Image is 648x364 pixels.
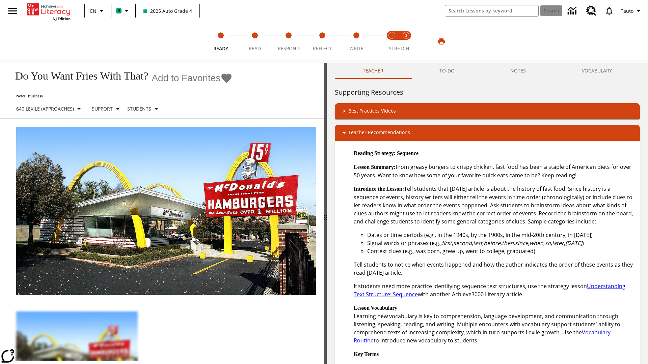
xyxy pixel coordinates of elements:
[483,63,554,79] button: NOTES
[53,16,71,21] span: NJ Edition
[327,63,648,364] div: activity
[411,63,483,79] button: TO-DO
[405,33,407,38] text: 2
[127,105,151,112] p: Students
[324,63,327,364] div: Press Enter or Spacebar and then press right and left arrow keys to move the slider
[431,35,452,48] button: Print
[87,5,109,17] button: Language: EN, Select a language
[515,239,528,247] em: since
[354,150,396,156] strong: Reading Strategy:
[389,45,409,52] span: STRETCH
[337,23,376,60] button: Write step 5 of 5
[348,129,410,137] p: Teacher Recommendations
[445,5,538,16] input: search field
[27,2,71,21] div: Home
[335,103,640,119] div: Best Practices Videos
[313,45,332,52] span: Reflect
[278,45,300,52] span: Respond
[90,7,97,14] span: EN
[397,150,418,156] strong: Sequence
[213,45,228,52] span: Ready
[354,261,634,277] p: Tell students to notice when events happened and how the author indicates the order of these even...
[89,103,125,115] button: Scaffolds, Support
[367,247,634,255] li: Context clues (e.g., was born, grew up, went to college, graduated)
[545,239,551,247] em: so
[502,239,514,247] em: then
[354,305,397,311] strong: Lesson Vocabulary
[354,282,634,298] p: If students need more practice identifying sequence text structures, use the strategy lesson with...
[582,2,600,20] a: Resource Center, Will open in new tab
[354,163,634,179] p: From greasy burgers to crispy chicken, fast food has been a staple of American diets for over 50 ...
[621,7,633,14] span: Tauto
[335,125,640,141] div: Teacher Recommendations
[13,103,86,115] button: Select Lexile, 640 Lexile (Approaches)
[201,23,240,60] button: Ready step 1 of 5
[8,94,233,99] p: News: Business
[152,73,220,84] span: Add to Favorites
[303,23,342,60] button: Reflect step 4 of 5
[335,63,640,79] div: Instructional Panel Tabs
[113,5,133,17] button: Boost Class color is mint green. Change class color
[484,239,501,247] em: before
[16,105,74,112] p: 640 Lexile (Approaches)
[125,103,163,115] button: Select Student
[117,6,120,15] span: B
[348,107,396,115] p: Best Practices Videos
[530,239,543,247] em: when
[354,351,379,357] strong: Key Terms
[92,105,113,112] p: Support
[396,23,416,60] button: Stretch Respond step 2 of 2
[354,185,634,225] p: Tell students that [DATE] article is about the history of fast food. Since history is a sequence ...
[453,239,472,247] em: second
[354,164,396,170] strong: Lesson Summary:
[3,1,23,21] button: Open side menu
[473,239,482,247] em: last
[564,2,582,20] a: Data Center
[152,72,233,84] button: Add to Favorites - Do You Want Fries With That?
[349,45,363,52] span: Write
[565,239,582,247] em: [DATE]
[552,239,564,247] em: later
[269,23,308,60] button: Respond step 3 of 5
[249,45,261,52] span: Read
[367,231,634,239] li: Dates or time periods (e.g., in the 1940s, by the 1900s, in the mid-20th century, in [DATE])
[235,23,274,60] button: Read step 2 of 5
[618,5,645,17] button: Profile/Settings
[367,239,634,247] li: Signal words or phrases (e.g., , , , , , , , , , )
[335,63,411,79] button: Teacher
[554,63,640,79] button: VOCABULARY
[8,70,148,82] h1: Do You Want Fries With That?
[354,186,404,192] strong: Introduce the Lesson:
[143,7,192,14] span: 2025 Auto Grade 4
[382,23,402,60] button: Stretch Read step 1 of 2
[442,239,452,247] em: first
[335,87,640,98] h6: Supporting Resources
[16,127,316,295] img: One of the first McDonald's stores, with the iconic red sign and golden arches.
[600,2,618,20] a: Notifications
[391,33,393,38] text: 1
[354,304,634,344] p: Learning new vocabulary is key to comprehension, language development, and communication through ...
